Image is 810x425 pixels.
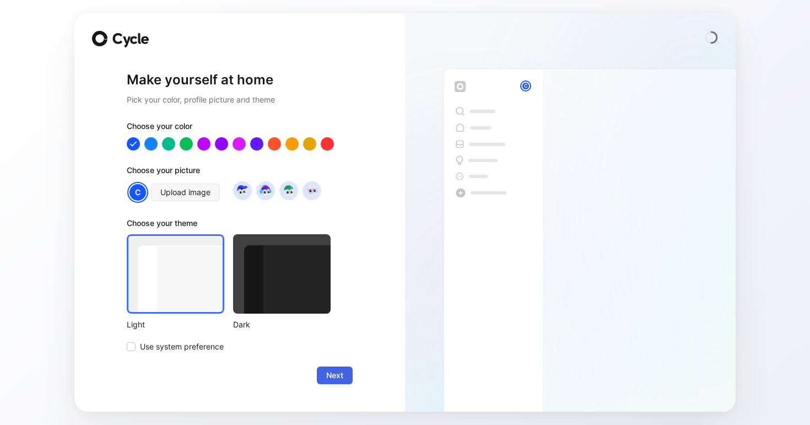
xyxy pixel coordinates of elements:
[235,183,250,198] img: avatar
[326,369,343,382] span: Next
[455,81,466,92] img: workspace-default-logo-wX5zAyuM.png
[233,318,331,331] div: Dark
[127,164,353,181] div: Choose your picture
[160,186,210,199] span: Upload image
[281,183,296,198] img: avatar
[127,120,353,137] div: Choose your color
[258,183,273,198] img: avatar
[128,183,147,202] div: C
[317,367,353,384] button: Next
[140,340,224,353] span: Use system preference
[127,71,353,89] h1: Make yourself at home
[151,184,220,201] button: Upload image
[127,217,331,234] div: Choose your theme
[127,318,224,331] div: Light
[304,183,319,198] img: avatar
[127,93,353,106] h2: Pick your color, profile picture and theme
[521,82,530,90] div: C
